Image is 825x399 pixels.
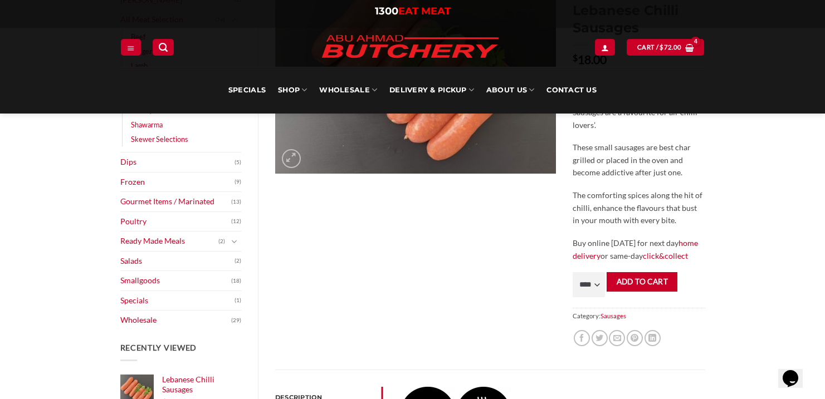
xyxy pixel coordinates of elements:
[546,67,597,114] a: Contact Us
[609,330,625,346] a: Email to a Friend
[162,375,214,394] span: Lebanese Chilli Sausages
[278,67,307,114] a: SHOP
[573,237,705,262] p: Buy online [DATE] for next day or same-day
[120,252,235,271] a: Salads
[121,39,141,55] a: Menu
[120,212,232,231] a: Poultry
[592,330,608,346] a: Share on Twitter
[627,39,704,55] a: View cart
[120,231,219,251] a: Ready Made Meals
[235,154,241,171] span: (5)
[120,343,197,352] span: Recently Viewed
[235,292,241,309] span: (1)
[313,28,507,67] img: Abu Ahmad Butchery
[235,174,241,190] span: (9)
[375,5,398,17] span: 1300
[120,173,235,192] a: Frozen
[120,291,235,311] a: Specials
[228,235,241,248] button: Toggle
[120,192,232,211] a: Gourmet Items / Marinated
[120,271,232,290] a: Smallgoods
[660,42,663,52] span: $
[231,213,241,230] span: (12)
[643,251,688,260] a: click&collect
[120,311,232,330] a: Wholesale
[627,330,643,346] a: Pin on Pinterest
[131,117,163,132] a: Shawarma
[637,42,681,52] span: Cart /
[131,132,188,146] a: Skewer Selections
[228,67,266,114] a: Specials
[153,39,174,55] a: Search
[162,375,242,395] a: Lebanese Chilli Sausages
[601,312,626,319] a: Sausages
[645,330,661,346] a: Share on LinkedIn
[398,5,451,17] span: EAT MEAT
[660,43,681,51] bdi: 72.00
[595,39,615,55] a: My account
[231,273,241,289] span: (18)
[282,149,301,168] a: Zoom
[573,189,705,227] p: The comforting spices along the hit of chilli, enhance the flavours that bust in your mouth with ...
[573,308,705,324] span: Category:
[778,354,814,388] iframe: chat widget
[389,67,474,114] a: Delivery & Pickup
[573,238,698,260] a: home delivery
[607,272,677,292] button: Add to cart
[574,330,590,346] a: Share on Facebook
[231,312,241,329] span: (29)
[120,152,235,172] a: Dips
[231,194,241,210] span: (13)
[486,67,534,114] a: About Us
[235,253,241,269] span: (2)
[573,141,705,179] p: These small sausages are best char grilled or placed in the oven and become addictive after just ...
[375,5,451,17] a: 1300EAT MEAT
[319,67,377,114] a: Wholesale
[218,233,225,250] span: (2)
